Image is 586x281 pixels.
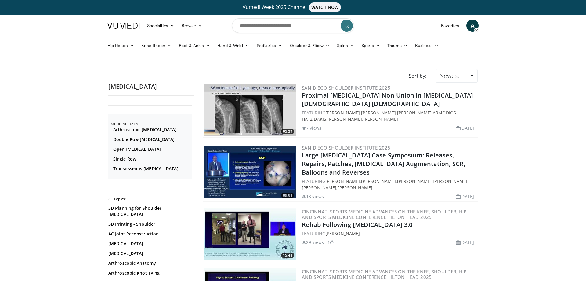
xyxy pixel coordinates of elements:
[361,178,396,184] a: [PERSON_NAME]
[302,220,412,229] a: Rehab Following [MEDICAL_DATA] 3.0
[309,2,341,12] span: WATCH NOW
[302,193,324,200] li: 13 views
[108,241,191,247] a: [MEDICAL_DATA]
[204,84,296,136] img: fbaf61e4-de33-46c8-8a8b-f1ae69e01698.300x170_q85_crop-smart_upscale.jpg
[436,69,478,83] a: Newest
[302,151,465,176] a: Large [MEDICAL_DATA] Case Symposium: Releases, Repairs, Patches, [MEDICAL_DATA] Augmentation, SCR...
[104,39,138,52] a: Hip Recon
[302,125,321,131] li: 7 views
[113,146,191,152] a: Open [MEDICAL_DATA]
[302,209,467,220] a: Cincinnati Sports Medicine Advances on the Knee, Shoulder, Hip and Sports Medicine Conference Hil...
[411,39,443,52] a: Business
[361,110,396,116] a: [PERSON_NAME]
[397,178,432,184] a: [PERSON_NAME]
[175,39,214,52] a: Foot & Ankle
[302,145,390,151] a: San Diego Shoulder Institute 2025
[364,116,398,122] a: [PERSON_NAME]
[113,166,191,172] a: Transosseous [MEDICAL_DATA]
[302,178,476,191] div: FEATURING , , , , ,
[302,230,476,237] div: FEATURING
[204,146,296,198] a: 89:01
[108,221,191,227] a: 3D Printing - Shoulder
[113,136,191,142] a: Double Row [MEDICAL_DATA]
[302,268,467,280] a: Cincinnati Sports Medicine Advances on the Knee, Shoulder, Hip and Sports Medicine Conference Hil...
[325,178,360,184] a: [PERSON_NAME]
[178,20,206,32] a: Browse
[281,253,294,258] span: 15:41
[108,260,191,266] a: Arthroscopic Anatomy
[108,83,194,91] h2: [MEDICAL_DATA]
[466,20,479,32] a: A
[302,185,336,190] a: [PERSON_NAME]
[113,156,191,162] a: Single Row
[302,85,390,91] a: San Diego Shoulder Institute 2025
[384,39,411,52] a: Trauma
[204,208,296,260] img: 18a7dd73-0fde-4c05-9587-9ee26af1022b.300x170_q85_crop-smart_upscale.jpg
[107,23,140,29] img: VuMedi Logo
[281,129,294,134] span: 05:29
[110,122,192,127] h2: [MEDICAL_DATA]
[204,146,296,198] img: 7a62cfd3-e010-4022-9fb4-b800619bc9ac.300x170_q85_crop-smart_upscale.jpg
[456,125,474,131] li: [DATE]
[437,20,463,32] a: Favorites
[325,110,360,116] a: [PERSON_NAME]
[404,69,431,83] div: Sort by:
[333,39,357,52] a: Spine
[397,110,432,116] a: [PERSON_NAME]
[281,193,294,198] span: 89:01
[358,39,384,52] a: Sports
[108,205,191,217] a: 3D Planning for Shoulder [MEDICAL_DATA]
[302,239,324,246] li: 29 views
[232,18,354,33] input: Search topics, interventions
[338,185,372,190] a: [PERSON_NAME]
[253,39,286,52] a: Pediatrics
[108,231,191,237] a: AC Joint Reconstruction
[108,2,478,12] a: Vumedi Week 2025 ChannelWATCH NOW
[456,239,474,246] li: [DATE]
[214,39,253,52] a: Hand & Wrist
[286,39,333,52] a: Shoulder & Elbow
[433,178,467,184] a: [PERSON_NAME]
[113,127,191,133] a: Arthroscopic [MEDICAL_DATA]
[302,109,476,122] div: FEATURING , , , , ,
[138,39,175,52] a: Knee Recon
[325,231,360,236] a: [PERSON_NAME]
[456,193,474,200] li: [DATE]
[327,116,362,122] a: [PERSON_NAME]
[143,20,178,32] a: Specialties
[204,84,296,136] a: 05:29
[440,72,460,80] span: Newest
[108,250,191,257] a: [MEDICAL_DATA]
[327,239,334,246] li: 1
[108,197,192,202] h2: All Topics:
[302,91,473,108] a: Proximal [MEDICAL_DATA] Non-Union in [MEDICAL_DATA] [DEMOGRAPHIC_DATA] [DEMOGRAPHIC_DATA]
[204,208,296,260] a: 15:41
[108,270,191,276] a: Arthroscopic Knot Tying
